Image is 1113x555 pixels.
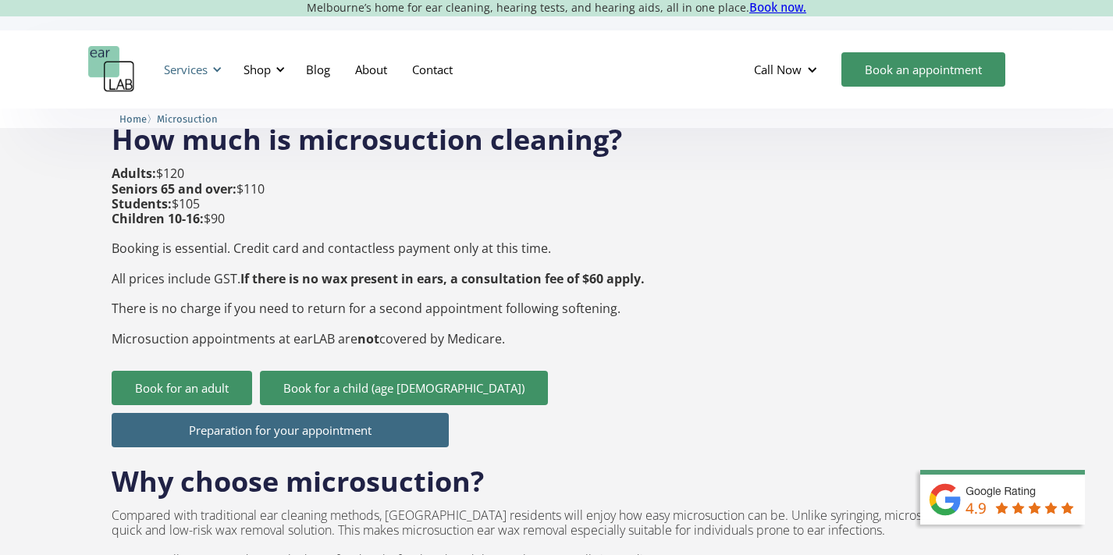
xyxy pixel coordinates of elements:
a: Preparation for your appointment [112,413,449,447]
a: Blog [293,47,343,92]
strong: Students: [112,195,172,212]
h2: Why choose microsuction? [112,447,484,500]
span: Microsuction [157,113,218,125]
div: Shop [234,46,290,93]
li: 〉 [119,111,157,127]
span: Home [119,113,147,125]
a: Microsuction [157,111,218,126]
strong: If there is no wax present in ears, a consultation fee of $60 apply. [240,270,645,287]
strong: Seniors 65 and over: [112,180,236,197]
h2: How much is microsuction cleaning? [112,105,1002,158]
a: home [88,46,135,93]
strong: Adults: [112,165,156,182]
div: Services [164,62,208,77]
div: Shop [244,62,271,77]
a: Contact [400,47,465,92]
div: Call Now [754,62,802,77]
strong: not [357,330,379,347]
strong: Children 10-16: [112,210,204,227]
a: Book for an adult [112,371,252,405]
a: Home [119,111,147,126]
a: About [343,47,400,92]
div: Call Now [741,46,834,93]
p: $120 $110 $105 $90 Booking is essential. Credit card and contactless payment only at this time. A... [112,166,645,346]
div: Services [155,46,226,93]
a: Book for a child (age [DEMOGRAPHIC_DATA]) [260,371,548,405]
a: Book an appointment [841,52,1005,87]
